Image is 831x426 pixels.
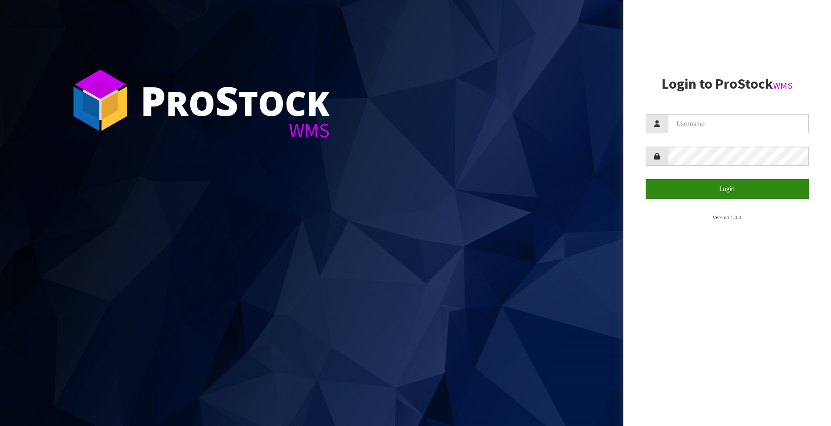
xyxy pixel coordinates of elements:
[140,120,330,140] div: WMS
[140,73,166,127] span: P
[646,179,809,198] button: Login
[215,73,238,127] span: S
[668,114,809,133] input: Username
[773,80,793,91] small: WMS
[67,67,134,134] img: ProStock Cube
[646,76,809,92] h2: Login to ProStock
[140,80,330,120] div: ro tock
[713,214,741,221] small: Version 1.0.0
